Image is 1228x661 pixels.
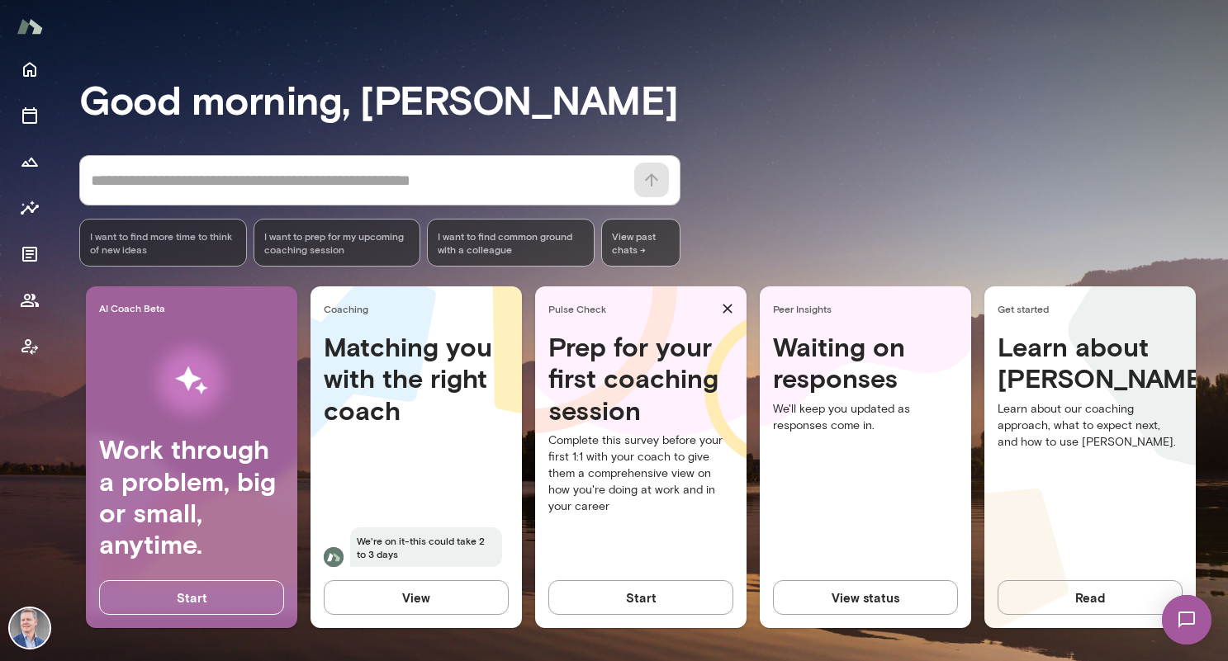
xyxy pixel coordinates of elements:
[998,401,1183,451] p: Learn about our coaching approach, what to expect next, and how to use [PERSON_NAME].
[998,580,1183,615] button: Read
[10,608,50,648] img: Matt Lane
[773,580,958,615] button: View status
[99,580,284,615] button: Start
[99,301,291,314] span: AI Coach Beta
[998,331,1183,394] h4: Learn about [PERSON_NAME]
[548,331,733,426] h4: Prep for your first coaching session
[13,330,46,363] button: Coach app
[998,302,1189,315] span: Get started
[90,229,236,256] span: I want to find more time to think of new ideas
[427,219,595,267] div: I want to find common ground with a colleague
[13,53,46,86] button: Home
[79,76,1228,122] h3: Good morning, [PERSON_NAME]
[324,302,515,315] span: Coaching
[264,229,410,256] span: I want to prep for my upcoming coaching session
[13,99,46,132] button: Sessions
[13,191,46,224] button: Insights
[13,145,46,178] button: Growth Plan
[350,527,502,567] span: We're on it-this could take 2 to 3 days
[17,11,43,42] img: Mento
[13,284,46,317] button: Members
[773,401,958,434] p: We'll keep you updated as responses come in.
[438,229,584,256] span: I want to find common ground with a colleague
[548,580,733,615] button: Start
[548,432,733,515] p: Complete this survey before your first 1:1 with your coach to give them a comprehensive view on h...
[13,238,46,271] button: Documents
[601,219,680,267] span: View past chats ->
[773,331,958,394] h4: Waiting on responses
[324,580,509,615] button: View
[99,433,284,560] h4: Work through a problem, big or small, anytime.
[79,219,247,267] div: I want to find more time to think of new ideas
[254,219,421,267] div: I want to prep for my upcoming coaching session
[773,302,965,315] span: Peer Insights
[548,302,715,315] span: Pulse Check
[118,328,265,433] img: AI Workflows
[324,331,509,426] h4: Matching you with the right coach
